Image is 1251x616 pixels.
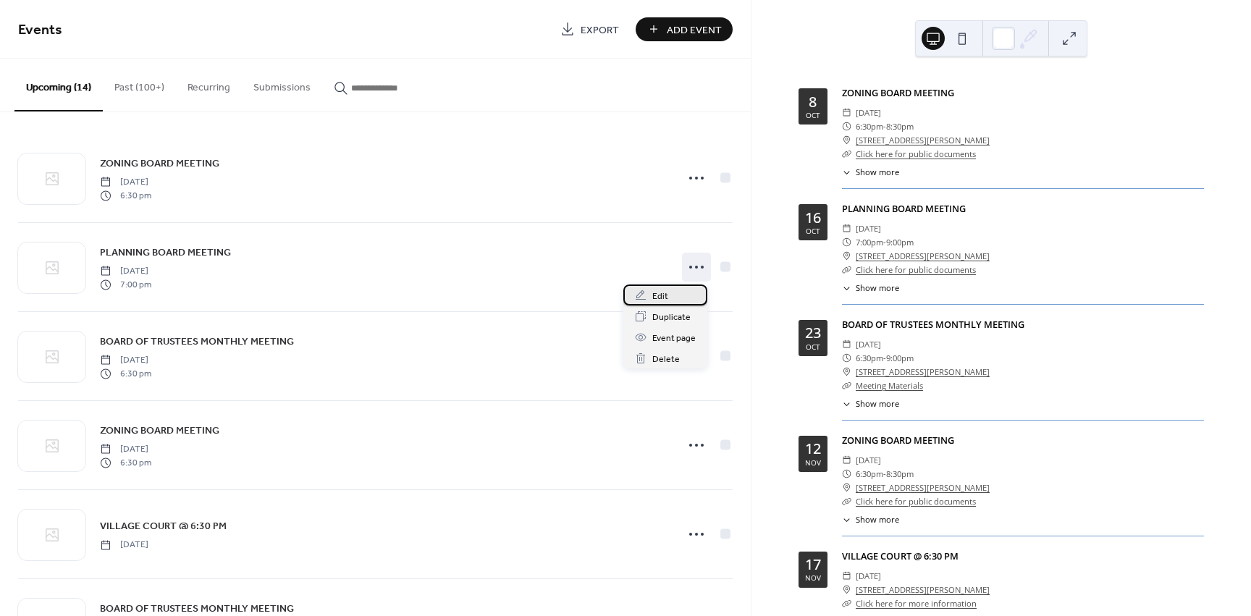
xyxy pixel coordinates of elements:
[100,189,151,202] span: 6:30 pm
[842,133,851,147] div: ​
[652,352,680,367] span: Delete
[856,598,977,609] a: Click here for more information
[652,289,668,304] span: Edit
[842,549,959,562] a: VILLAGE COURT @ 6:30 PM
[856,365,990,379] a: [STREET_ADDRESS][PERSON_NAME]
[842,351,851,365] div: ​
[549,17,630,41] a: Export
[883,235,886,249] span: -
[842,147,851,161] div: ​
[100,443,151,456] span: [DATE]
[18,16,62,44] span: Events
[856,119,883,133] span: 6:30pm
[856,106,881,119] span: [DATE]
[842,337,851,351] div: ​
[100,519,227,534] span: VILLAGE COURT @ 6:30 PM
[805,326,821,340] div: 23
[842,514,899,526] button: ​Show more
[856,496,976,507] a: Click here for public documents
[856,467,883,481] span: 6:30pm
[856,249,990,263] a: [STREET_ADDRESS][PERSON_NAME]
[842,494,851,508] div: ​
[100,156,219,172] span: ZONING BOARD MEETING
[856,380,923,391] a: Meeting Materials
[842,467,851,481] div: ​
[176,59,242,110] button: Recurring
[100,176,151,189] span: [DATE]
[856,166,899,179] span: Show more
[886,467,914,481] span: 8:30pm
[842,434,954,447] a: ZONING BOARD MEETING
[842,202,966,215] a: PLANNING BOARD MEETING
[100,334,294,350] span: BOARD OF TRUSTEES MONTHLY MEETING
[242,59,322,110] button: Submissions
[842,596,851,610] div: ​
[886,351,914,365] span: 9:00pm
[842,166,899,179] button: ​Show more
[806,111,820,119] div: Oct
[856,481,990,494] a: [STREET_ADDRESS][PERSON_NAME]
[856,235,883,249] span: 7:00pm
[842,365,851,379] div: ​
[100,244,231,261] a: PLANNING BOARD MEETING
[100,423,219,439] span: ZONING BOARD MEETING
[856,569,881,583] span: [DATE]
[842,318,1024,331] a: BOARD OF TRUSTEES MONTHLY MEETING
[100,367,151,380] span: 6:30 pm
[100,422,219,439] a: ZONING BOARD MEETING
[842,249,851,263] div: ​
[842,398,899,410] button: ​Show more
[842,166,851,179] div: ​
[856,337,881,351] span: [DATE]
[805,459,821,466] div: Nov
[856,398,899,410] span: Show more
[100,539,148,552] span: [DATE]
[856,583,990,596] a: [STREET_ADDRESS][PERSON_NAME]
[856,133,990,147] a: [STREET_ADDRESS][PERSON_NAME]
[805,574,821,581] div: Nov
[842,453,851,467] div: ​
[100,265,151,278] span: [DATE]
[842,235,851,249] div: ​
[103,59,176,110] button: Past (100+)
[856,514,899,526] span: Show more
[100,518,227,534] a: VILLAGE COURT @ 6:30 PM
[883,119,886,133] span: -
[100,278,151,291] span: 7:00 pm
[842,282,851,295] div: ​
[667,22,722,38] span: Add Event
[652,331,696,346] span: Event page
[842,569,851,583] div: ​
[581,22,619,38] span: Export
[856,282,899,295] span: Show more
[856,351,883,365] span: 6:30pm
[842,398,851,410] div: ​
[806,343,820,350] div: Oct
[809,95,817,109] div: 8
[842,86,954,99] a: ZONING BOARD MEETING
[842,514,851,526] div: ​
[842,119,851,133] div: ​
[100,354,151,367] span: [DATE]
[883,351,886,365] span: -
[842,583,851,596] div: ​
[100,155,219,172] a: ZONING BOARD MEETING
[636,17,733,41] button: Add Event
[100,333,294,350] a: BOARD OF TRUSTEES MONTHLY MEETING
[842,221,851,235] div: ​
[886,235,914,249] span: 9:00pm
[842,106,851,119] div: ​
[883,467,886,481] span: -
[805,211,821,225] div: 16
[856,264,976,275] a: Click here for public documents
[806,227,820,235] div: Oct
[100,456,151,469] span: 6:30 pm
[14,59,103,111] button: Upcoming (14)
[856,148,976,159] a: Click here for public documents
[856,221,881,235] span: [DATE]
[842,481,851,494] div: ​
[842,379,851,392] div: ​
[805,557,821,572] div: 17
[652,310,691,325] span: Duplicate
